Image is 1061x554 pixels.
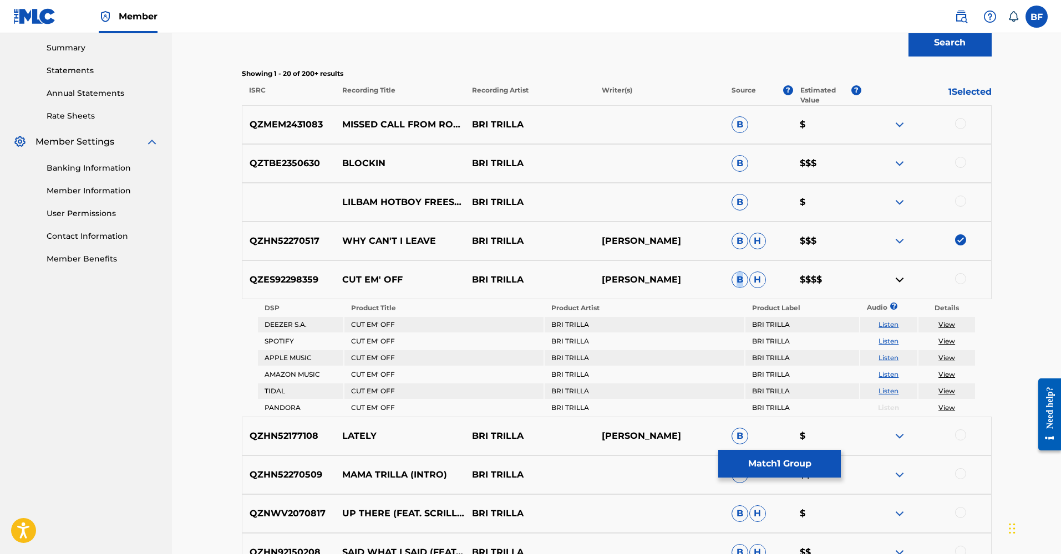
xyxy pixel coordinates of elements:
a: User Permissions [47,208,159,219]
p: BRI TRILLA [465,429,595,443]
td: BRI TRILLA [745,400,859,416]
img: contract [893,273,906,286]
p: BRI TRILLA [465,196,595,209]
div: Chat Widget [1006,501,1061,554]
p: LILBAM HOTBOY FREESTYLE [335,196,465,209]
a: Member Information [47,185,159,197]
img: expand [893,429,906,443]
p: Showing 1 - 20 of 200+ results [242,69,992,79]
span: B [732,194,748,211]
a: Listen [879,353,898,362]
img: expand [893,234,906,248]
span: H [749,271,766,288]
img: expand [893,118,906,131]
a: Listen [879,370,898,378]
a: Annual Statements [47,88,159,99]
button: Match1 Group [718,450,841,478]
td: BRI TRILLA [545,334,744,349]
a: Listen [879,387,898,395]
span: B [732,271,748,288]
th: Product Label [745,300,859,316]
p: Source [732,85,756,105]
td: BRI TRILLA [745,334,859,349]
img: expand [145,135,159,148]
a: View [938,320,955,329]
p: Listen [860,403,917,413]
p: $$$ [793,234,861,248]
a: Rate Sheets [47,110,159,122]
iframe: Resource Center [1030,367,1061,462]
p: QZMEM2431083 [242,118,336,131]
a: Statements [47,65,159,76]
p: $ [793,196,861,209]
p: QZHN52270509 [242,468,336,481]
span: B [732,155,748,172]
p: BRI TRILLA [465,468,595,481]
td: PANDORA [258,400,343,416]
th: Details [918,300,976,316]
img: search [955,10,968,23]
a: Public Search [950,6,972,28]
div: User Menu [1026,6,1048,28]
p: $$$$ [793,273,861,286]
span: B [732,428,748,444]
p: $ [793,118,861,131]
td: CUT EM' OFF [344,367,544,382]
a: Listen [879,320,898,329]
p: BRI TRILLA [465,157,595,170]
a: Contact Information [47,230,159,242]
td: SPOTIFY [258,334,343,349]
div: Drag [1009,512,1016,545]
a: Banking Information [47,162,159,174]
p: 1 Selected [861,85,991,105]
td: AMAZON MUSIC [258,367,343,382]
p: $$$ [793,157,861,170]
p: QZHN52177108 [242,429,336,443]
p: Writer(s) [595,85,724,105]
td: CUT EM' OFF [344,383,544,399]
span: H [749,233,766,249]
th: Product Title [344,300,544,316]
img: expand [893,196,906,209]
img: expand [893,507,906,520]
p: $ [793,507,861,520]
div: Help [979,6,1001,28]
td: TIDAL [258,383,343,399]
p: Recording Artist [465,85,595,105]
p: MISSED CALL FROM ROBRICE [335,118,465,131]
img: help [983,10,997,23]
td: BRI TRILLA [545,317,744,332]
img: expand [893,157,906,170]
p: ISRC [242,85,335,105]
td: BRI TRILLA [545,350,744,366]
td: BRI TRILLA [545,400,744,416]
td: BRI TRILLA [745,367,859,382]
p: QZNWV2070817 [242,507,336,520]
a: Listen [879,337,898,345]
img: MLC Logo [13,8,56,24]
p: Estimated Value [800,85,851,105]
p: [PERSON_NAME] [595,429,724,443]
td: CUT EM' OFF [344,334,544,349]
p: $ [793,429,861,443]
span: ? [894,302,894,310]
span: B [732,505,748,522]
a: View [938,353,955,362]
p: BRI TRILLA [465,507,595,520]
p: QZES92298359 [242,273,336,286]
p: Audio [860,302,874,312]
th: Product Artist [545,300,744,316]
p: QZHN52270517 [242,234,336,248]
p: QZTBE2350630 [242,157,336,170]
a: View [938,387,955,395]
span: ? [851,85,861,95]
span: Member [119,10,158,23]
th: DSP [258,300,343,316]
p: [PERSON_NAME] [595,234,724,248]
td: CUT EM' OFF [344,317,544,332]
a: Member Benefits [47,253,159,265]
td: CUT EM' OFF [344,350,544,366]
span: B [732,116,748,133]
a: View [938,403,955,412]
img: Top Rightsholder [99,10,112,23]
